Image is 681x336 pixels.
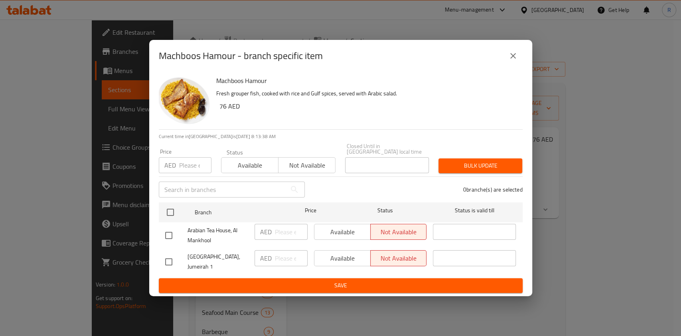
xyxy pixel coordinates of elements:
span: Status [343,206,426,215]
h6: 76 AED [219,101,516,112]
span: Bulk update [445,161,516,171]
p: Fresh grouper fish, cooked with rice and Gulf spices, served with Arabic salad. [216,89,516,99]
img: Machboos Hamour [159,75,210,126]
p: Current time in [GEOGRAPHIC_DATA] is [DATE] 8:13:38 AM [159,133,523,140]
button: Bulk update [438,158,522,173]
span: [GEOGRAPHIC_DATA], Jumeirah 1 [188,252,248,272]
span: Save [165,281,516,291]
span: Available [225,160,275,171]
button: close [503,46,523,65]
p: 0 branche(s) are selected [463,186,523,194]
span: Price [284,206,337,215]
input: Search in branches [159,182,286,198]
button: Save [159,278,523,293]
h6: Machboos Hamour [216,75,516,86]
input: Please enter price [275,224,308,240]
input: Please enter price [275,250,308,266]
button: Available [221,157,278,173]
span: Branch [195,208,278,217]
span: Status is valid till [433,206,516,215]
input: Please enter price [179,157,211,173]
p: AED [164,160,176,170]
span: Arabian Tea House, Al Mankhool [188,225,248,245]
p: AED [260,253,272,263]
span: Not available [282,160,332,171]
p: AED [260,227,272,237]
h2: Machboos Hamour - branch specific item [159,49,323,62]
button: Not available [278,157,336,173]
